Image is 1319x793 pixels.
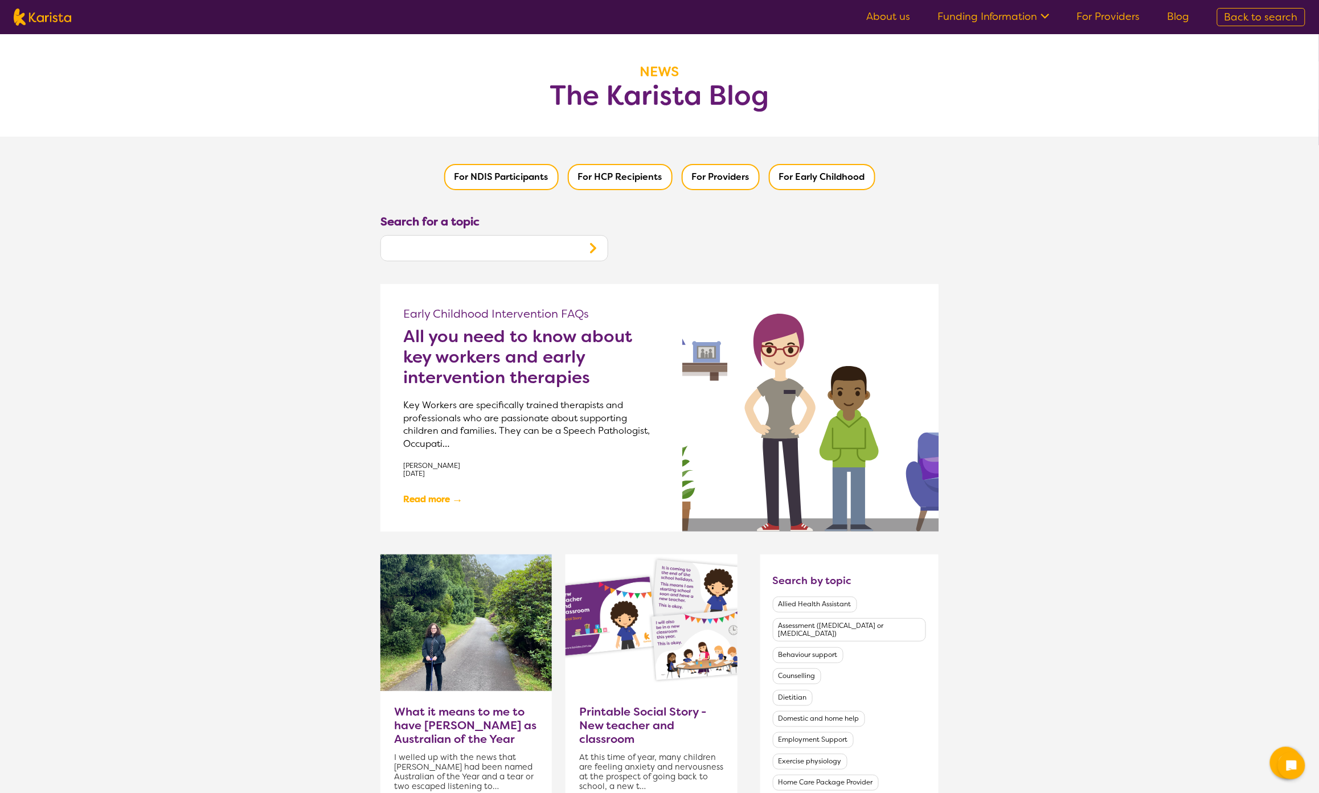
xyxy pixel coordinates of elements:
[578,236,608,261] button: Search
[1224,10,1298,24] span: Back to search
[566,554,737,691] img: Printable Social Story - New teacher and classroom
[1077,10,1140,23] a: For Providers
[403,399,659,450] p: Key Workers are specifically trained therapists and professionals who are passionate about suppor...
[773,711,865,727] button: Filter by Domestic and home help
[394,753,538,792] p: I welled up with the news that [PERSON_NAME] had been named Australian of the Year and a tear or ...
[773,647,843,663] button: Filter by Behaviour support
[773,668,821,684] button: Filter by Counselling
[380,213,480,230] label: Search for a topic
[773,574,852,587] h4: Search by topic
[773,690,813,706] button: Filter by Dietitian
[866,10,910,23] a: About us
[773,597,857,613] button: Filter by Allied Health Assistant
[568,164,673,190] button: Filter by HCP Recipients
[394,705,538,746] a: What it means to me to have [PERSON_NAME] as Australian of the Year
[14,9,71,26] img: Karista logo
[773,732,854,748] button: Filter by Employment Support
[773,775,879,791] button: Filter by Home Care Package Provider
[579,705,723,746] a: Printable Social Story - New teacher and classroom
[682,284,939,531] img: All you need to know about key workers and early intervention therapies
[452,490,463,509] span: →
[773,754,847,770] button: Filter by Exercise physiology
[403,307,659,321] p: Early Childhood Intervention FAQs
[682,164,760,190] button: Filter by Providers
[1217,8,1305,26] a: Back to search
[773,618,926,642] button: Filter by Assessment (ADHD or Autism)
[579,753,723,792] p: At this time of year, many children are feeling anxiety and nervousness at the prospect of going ...
[1168,10,1190,23] a: Blog
[444,164,559,190] button: Filter by NDIS Participants
[937,10,1050,23] a: Funding Information
[769,164,875,190] button: Filter by Early Childhood
[403,462,659,478] p: [PERSON_NAME] [DATE]
[1270,747,1302,779] button: Channel Menu
[403,326,659,388] a: All you need to know about key workers and early intervention therapies
[380,554,552,691] img: What it means to me to have Dylan Alcott as Australian of the Year
[403,490,463,509] a: Read more→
